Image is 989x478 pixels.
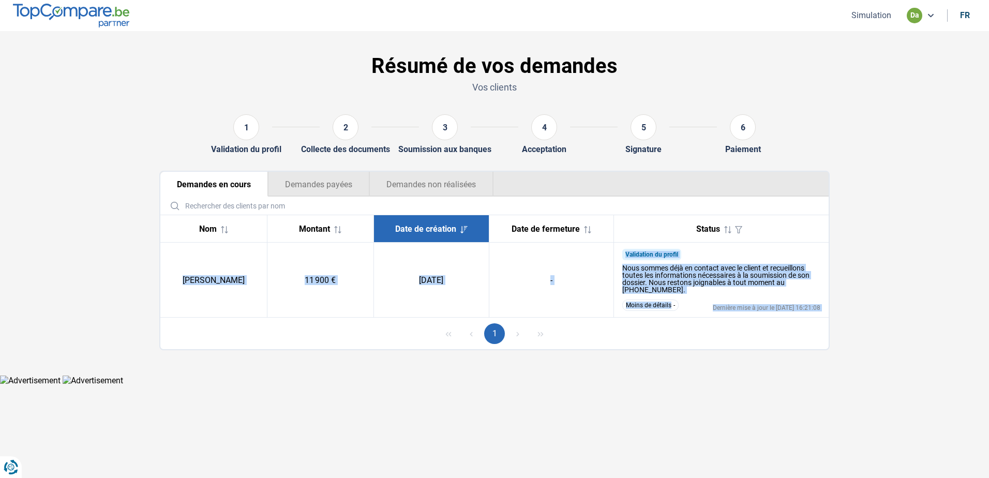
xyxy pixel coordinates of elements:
[438,323,459,344] button: First Page
[199,224,217,234] span: Nom
[725,144,761,154] div: Paiement
[730,114,756,140] div: 6
[622,264,821,293] div: Nous sommes déjà en contact avec le client et recueillons toutes les informations nécessaires à l...
[160,243,267,318] td: [PERSON_NAME]
[484,323,505,344] button: Page 1
[631,114,656,140] div: 5
[299,224,330,234] span: Montant
[395,224,456,234] span: Date de création
[848,10,894,21] button: Simulation
[522,144,566,154] div: Acceptation
[531,114,557,140] div: 4
[267,243,373,318] td: 11 900 €
[301,144,390,154] div: Collecte des documents
[907,8,922,23] div: da
[432,114,458,140] div: 3
[625,144,662,154] div: Signature
[159,54,830,79] h1: Résumé de vos demandes
[622,300,679,311] button: Moins de détails
[13,4,129,27] img: TopCompare.be
[398,144,491,154] div: Soumission aux banques
[696,224,720,234] span: Status
[625,251,678,258] span: Validation du profil
[373,243,489,318] td: [DATE]
[160,172,268,197] button: Demandes en cours
[159,81,830,94] p: Vos clients
[507,323,528,344] button: Next Page
[233,114,259,140] div: 1
[530,323,551,344] button: Last Page
[164,197,825,215] input: Rechercher des clients par nom
[461,323,482,344] button: Previous Page
[369,172,493,197] button: Demandes non réalisées
[268,172,369,197] button: Demandes payées
[333,114,358,140] div: 2
[489,243,613,318] td: -
[960,10,970,20] div: fr
[63,376,123,385] img: Advertisement
[211,144,281,154] div: Validation du profil
[512,224,580,234] span: Date de fermeture
[713,305,820,311] div: Dernière mise à jour le [DATE] 16:21:08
